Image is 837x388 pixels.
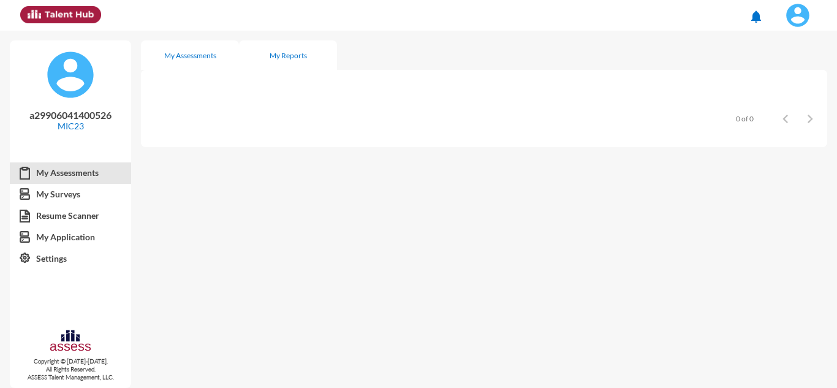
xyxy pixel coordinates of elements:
p: a29906041400526 [20,109,121,121]
mat-icon: notifications [749,9,763,24]
button: Next page [798,106,822,131]
a: Settings [10,248,131,270]
img: assesscompany-logo.png [49,329,91,355]
a: Resume Scanner [10,205,131,227]
img: default%20profile%20image.svg [46,50,95,99]
p: MIC23 [20,121,121,131]
div: My Assessments [164,51,216,60]
button: Previous page [773,106,798,131]
a: My Assessments [10,162,131,184]
div: 0 of 0 [736,114,754,123]
div: My Reports [270,51,307,60]
a: My Surveys [10,183,131,205]
p: Copyright © [DATE]-[DATE]. All Rights Reserved. ASSESS Talent Management, LLC. [10,357,131,381]
a: My Application [10,226,131,248]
